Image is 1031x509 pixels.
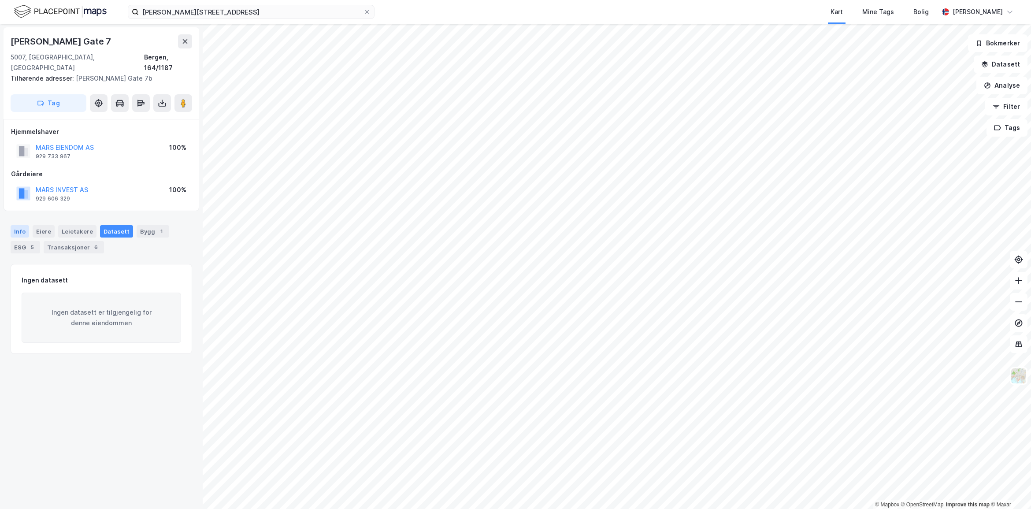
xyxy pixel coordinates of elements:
[33,225,55,238] div: Eiere
[11,34,113,48] div: [PERSON_NAME] Gate 7
[987,467,1031,509] div: Kontrollprogram for chat
[36,153,70,160] div: 929 733 967
[137,225,169,238] div: Bygg
[44,241,104,253] div: Transaksjoner
[22,293,181,343] div: Ingen datasett er tilgjengelig for denne eiendommen
[831,7,843,17] div: Kart
[144,52,192,73] div: Bergen, 164/1187
[1010,368,1027,384] img: Z
[58,225,96,238] div: Leietakere
[11,94,86,112] button: Tag
[11,241,40,253] div: ESG
[100,225,133,238] div: Datasett
[22,275,68,286] div: Ingen datasett
[946,502,990,508] a: Improve this map
[169,142,186,153] div: 100%
[92,243,100,252] div: 6
[11,52,144,73] div: 5007, [GEOGRAPHIC_DATA], [GEOGRAPHIC_DATA]
[987,467,1031,509] iframe: Chat Widget
[11,169,192,179] div: Gårdeiere
[11,126,192,137] div: Hjemmelshaver
[968,34,1027,52] button: Bokmerker
[28,243,37,252] div: 5
[157,227,166,236] div: 1
[913,7,929,17] div: Bolig
[974,56,1027,73] button: Datasett
[953,7,1003,17] div: [PERSON_NAME]
[901,502,944,508] a: OpenStreetMap
[11,73,185,84] div: [PERSON_NAME] Gate 7b
[862,7,894,17] div: Mine Tags
[169,185,186,195] div: 100%
[986,119,1027,137] button: Tags
[11,74,76,82] span: Tilhørende adresser:
[976,77,1027,94] button: Analyse
[139,5,363,19] input: Søk på adresse, matrikkel, gårdeiere, leietakere eller personer
[11,225,29,238] div: Info
[875,502,899,508] a: Mapbox
[985,98,1027,115] button: Filter
[36,195,70,202] div: 929 606 329
[14,4,107,19] img: logo.f888ab2527a4732fd821a326f86c7f29.svg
